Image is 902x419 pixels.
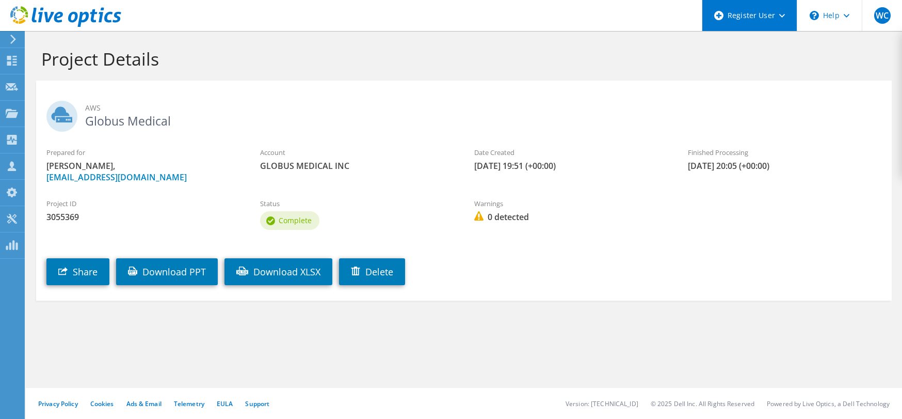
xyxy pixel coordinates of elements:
span: 3055369 [46,211,239,223]
a: Ads & Email [126,399,162,408]
span: GLOBUS MEDICAL INC [260,160,453,172]
label: Finished Processing [688,147,881,158]
li: Version: [TECHNICAL_ID] [566,399,638,408]
span: [DATE] 19:51 (+00:00) [474,160,667,172]
label: Status [260,198,453,209]
h1: Project Details [41,48,881,70]
a: Download XLSX [224,258,332,285]
svg: \n [810,11,819,20]
span: AWS [85,102,881,114]
span: 0 detected [474,211,667,223]
span: [DATE] 20:05 (+00:00) [688,160,881,172]
li: © 2025 Dell Inc. All Rights Reserved [651,399,754,408]
a: Delete [339,258,405,285]
a: Support [245,399,269,408]
a: Download PPT [116,258,218,285]
a: Cookies [90,399,114,408]
label: Warnings [474,198,667,209]
a: Share [46,258,109,285]
span: [PERSON_NAME], [46,160,239,183]
a: Privacy Policy [38,399,78,408]
label: Date Created [474,147,667,158]
span: WC [874,7,891,24]
span: Complete [279,215,312,225]
label: Account [260,147,453,158]
h2: Globus Medical [46,101,881,127]
a: [EMAIL_ADDRESS][DOMAIN_NAME] [46,172,187,183]
label: Project ID [46,198,239,209]
label: Prepared for [46,147,239,158]
a: Telemetry [174,399,204,408]
li: Powered by Live Optics, a Dell Technology [767,399,890,408]
a: EULA [217,399,233,408]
